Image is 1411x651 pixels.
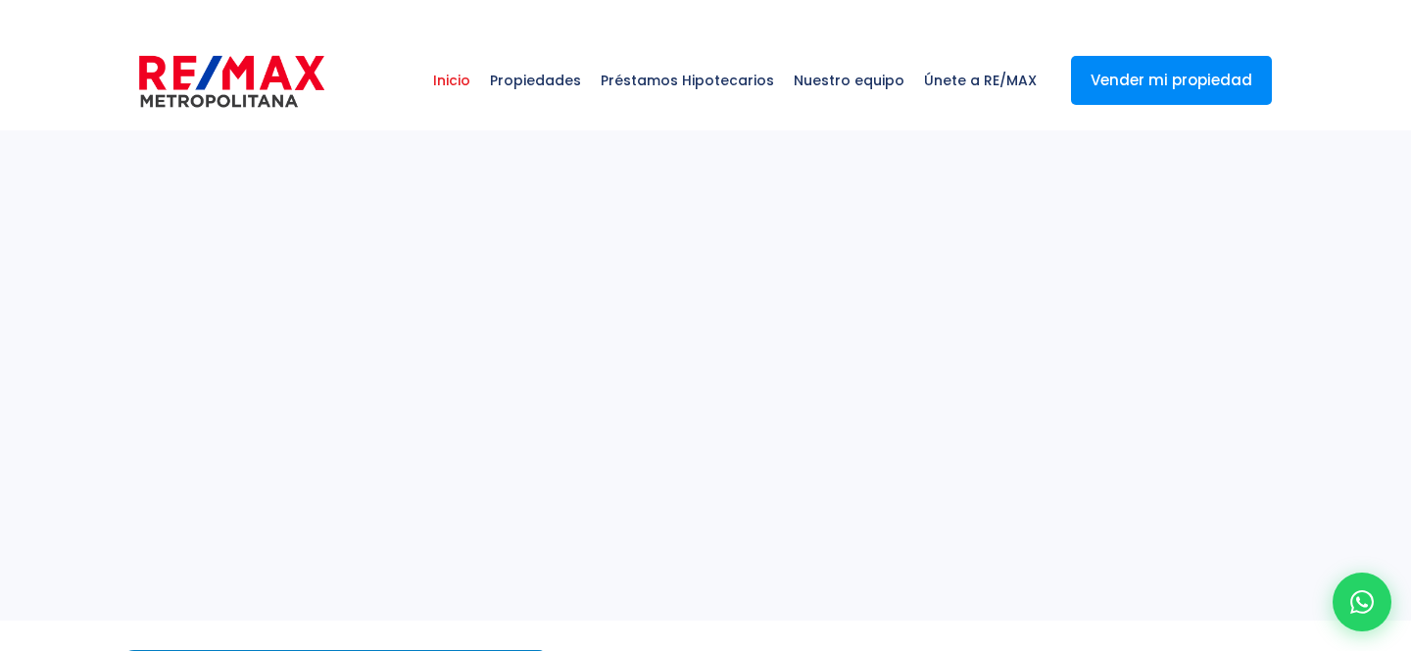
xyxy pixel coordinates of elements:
a: Únete a RE/MAX [914,31,1046,129]
a: Inicio [423,31,480,129]
a: Vender mi propiedad [1071,56,1272,105]
span: Préstamos Hipotecarios [591,51,784,110]
a: RE/MAX Metropolitana [139,31,324,129]
a: Propiedades [480,31,591,129]
span: Propiedades [480,51,591,110]
span: Únete a RE/MAX [914,51,1046,110]
span: Nuestro equipo [784,51,914,110]
a: Préstamos Hipotecarios [591,31,784,129]
a: Nuestro equipo [784,31,914,129]
img: remax-metropolitana-logo [139,52,324,111]
span: Inicio [423,51,480,110]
